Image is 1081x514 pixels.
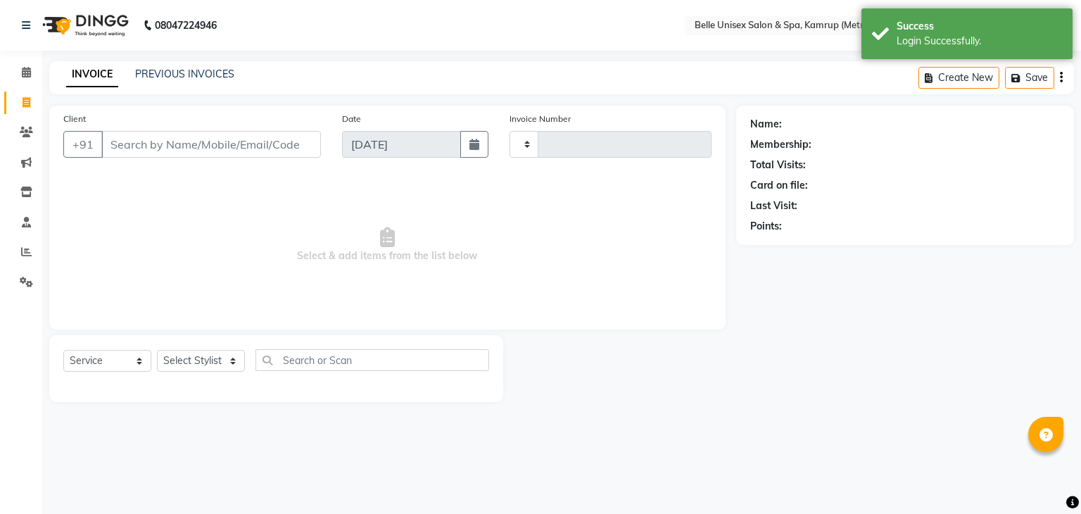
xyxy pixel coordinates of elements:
label: Invoice Number [510,113,571,125]
button: Create New [918,67,999,89]
a: INVOICE [66,62,118,87]
b: 08047224946 [155,6,217,45]
a: PREVIOUS INVOICES [135,68,234,80]
label: Client [63,113,86,125]
button: Save [1005,67,1054,89]
div: Membership: [750,137,811,152]
div: Total Visits: [750,158,806,173]
div: Card on file: [750,178,808,193]
div: Last Visit: [750,199,797,213]
input: Search by Name/Mobile/Email/Code [101,131,321,158]
div: Login Successfully. [897,34,1062,49]
span: Select & add items from the list below [63,175,712,315]
input: Search or Scan [255,349,489,371]
div: Points: [750,219,782,234]
div: Success [897,19,1062,34]
button: +91 [63,131,103,158]
label: Date [342,113,361,125]
img: logo [36,6,132,45]
div: Name: [750,117,782,132]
